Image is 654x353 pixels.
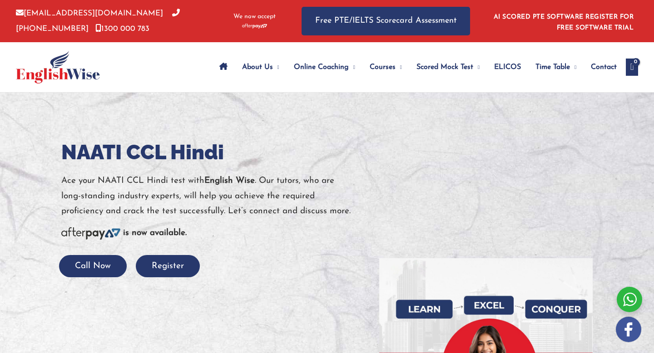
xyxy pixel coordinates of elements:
[535,51,570,83] span: Time Table
[616,317,641,342] img: white-facebook.png
[626,59,638,76] a: View Shopping Cart, empty
[591,51,617,83] span: Contact
[528,51,584,83] a: Time TableMenu Toggle
[95,25,149,33] a: 1300 000 783
[487,51,528,83] a: ELICOS
[488,6,638,36] aside: Header Widget 1
[123,229,187,237] b: is now available.
[416,51,473,83] span: Scored Mock Test
[235,51,287,83] a: About UsMenu Toggle
[396,51,402,83] span: Menu Toggle
[204,176,255,185] strong: English Wise
[16,10,180,32] a: [PHONE_NUMBER]
[242,51,273,83] span: About Us
[370,51,396,83] span: Courses
[61,173,366,219] p: Ace your NAATI CCL Hindi test with . Our tutors, who are long-standing industry experts, will hel...
[362,51,409,83] a: CoursesMenu Toggle
[233,12,276,21] span: We now accept
[349,51,355,83] span: Menu Toggle
[16,10,163,17] a: [EMAIL_ADDRESS][DOMAIN_NAME]
[61,138,366,167] h1: NAATI CCL Hindi
[287,51,362,83] a: Online CoachingMenu Toggle
[136,255,200,277] button: Register
[59,262,127,270] a: Call Now
[494,51,521,83] span: ELICOS
[473,51,480,83] span: Menu Toggle
[59,255,127,277] button: Call Now
[302,7,470,35] a: Free PTE/IELTS Scorecard Assessment
[494,14,634,31] a: AI SCORED PTE SOFTWARE REGISTER FOR FREE SOFTWARE TRIAL
[273,51,279,83] span: Menu Toggle
[242,24,267,29] img: Afterpay-Logo
[61,227,120,240] img: Afterpay-Logo
[294,51,349,83] span: Online Coaching
[212,51,617,83] nav: Site Navigation: Main Menu
[136,262,200,270] a: Register
[16,51,100,83] img: cropped-ew-logo
[584,51,617,83] a: Contact
[570,51,576,83] span: Menu Toggle
[409,51,487,83] a: Scored Mock TestMenu Toggle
